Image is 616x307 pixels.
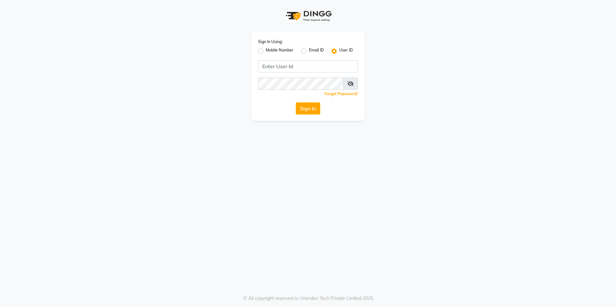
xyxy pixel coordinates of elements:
[339,47,353,55] label: User ID
[266,47,294,55] label: Mobile Number
[309,47,324,55] label: Email ID
[258,60,358,72] input: Username
[324,91,358,96] a: Forgot Password?
[258,78,343,90] input: Username
[296,102,320,115] button: Sign In
[258,39,283,45] label: Sign In Using:
[282,6,334,25] img: logo1.svg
